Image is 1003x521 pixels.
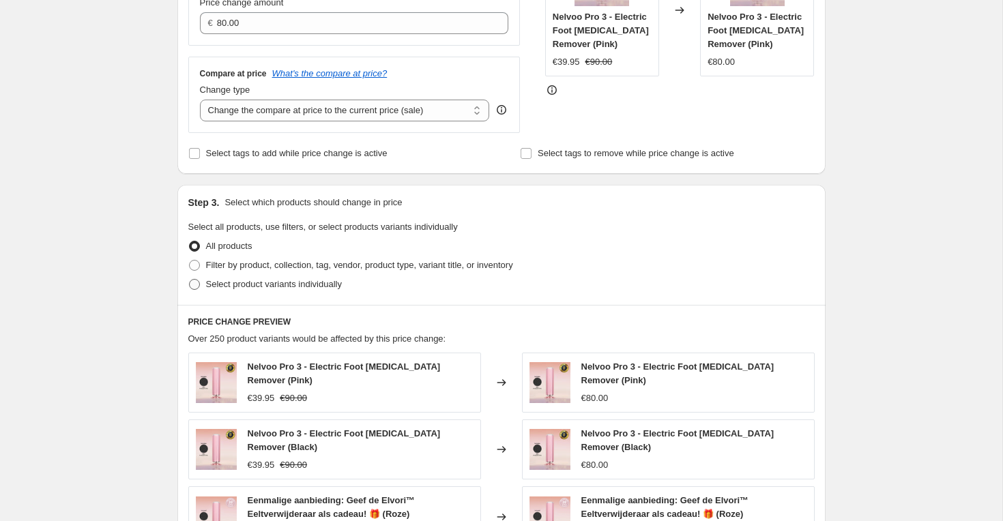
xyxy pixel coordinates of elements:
[248,361,441,385] span: Nelvoo Pro 3 - Electric Foot [MEDICAL_DATA] Remover (Pink)
[553,12,649,49] span: Nelvoo Pro 3 - Electric Foot [MEDICAL_DATA] Remover (Pink)
[224,196,402,209] p: Select which products should change in price
[200,68,267,79] h3: Compare at price
[708,55,735,69] div: €80.00
[248,458,275,472] div: €39.95
[188,316,815,327] h6: PRICE CHANGE PREVIEW
[495,103,508,117] div: help
[196,362,237,403] img: imgi_113_Main_Product_1_Revised_1_80x.jpg
[553,55,580,69] div: €39.95
[200,85,250,95] span: Change type
[196,429,237,470] img: imgi_113_Main_Product_1_Revised_1_80x.jpg
[708,12,804,49] span: Nelvoo Pro 3 - Electric Foot [MEDICAL_DATA] Remover (Pink)
[206,260,513,270] span: Filter by product, collection, tag, vendor, product type, variant title, or inventory
[188,196,220,209] h2: Step 3.
[585,55,613,69] strike: €90.00
[581,391,609,405] div: €80.00
[581,428,774,452] span: Nelvoo Pro 3 - Electric Foot [MEDICAL_DATA] Remover (Black)
[538,148,734,158] span: Select tags to remove while price change is active
[248,391,275,405] div: €39.95
[206,279,342,289] span: Select product variants individually
[248,495,416,519] span: Eenmalige aanbieding: Geef de Elvori™ Eeltverwijderaar als cadeau! 🎁 (Roze)
[206,241,252,251] span: All products
[529,362,570,403] img: imgi_113_Main_Product_1_Revised_1_80x.jpg
[581,495,749,519] span: Eenmalige aanbieding: Geef de Elvori™ Eeltverwijderaar als cadeau! 🎁 (Roze)
[581,458,609,472] div: €80.00
[280,391,307,405] strike: €90.00
[529,429,570,470] img: imgi_113_Main_Product_1_Revised_1_80x.jpg
[188,222,458,232] span: Select all products, use filters, or select products variants individually
[272,68,388,78] button: What's the compare at price?
[208,18,213,28] span: €
[248,428,441,452] span: Nelvoo Pro 3 - Electric Foot [MEDICAL_DATA] Remover (Black)
[581,361,774,385] span: Nelvoo Pro 3 - Electric Foot [MEDICAL_DATA] Remover (Pink)
[280,458,307,472] strike: €90.00
[188,333,446,344] span: Over 250 product variants would be affected by this price change:
[217,12,488,34] input: 80.00
[206,148,388,158] span: Select tags to add while price change is active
